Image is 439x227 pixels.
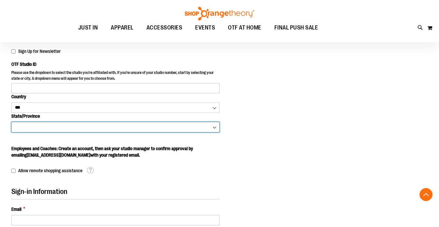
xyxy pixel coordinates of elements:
p: Please use the dropdown to select the studio you're affiliated with. If you're unsure of your stu... [11,70,219,83]
span: Employees and Coaches: Create an account, then ask your studio manager to confirm approval by ema... [11,146,193,158]
span: APPAREL [111,20,133,35]
button: Back To Top [420,188,433,201]
a: APPAREL [104,20,140,35]
span: OTF Studio ID [11,62,36,67]
a: EVENTS [189,20,221,35]
span: OTF AT HOME [228,20,261,35]
span: FINAL PUSH SALE [274,20,318,35]
span: Country [11,94,26,99]
span: ACCESSORIES [146,20,182,35]
a: ACCESSORIES [140,20,189,35]
span: JUST IN [78,20,98,35]
a: OTF AT HOME [221,20,268,35]
img: Shop Orangetheory [184,7,255,20]
span: Sign-in Information [11,187,67,196]
a: JUST IN [72,20,105,35]
span: State/Province [11,113,40,119]
span: Email [11,206,21,212]
a: FINAL PUSH SALE [268,20,325,35]
span: Sign Up for Newsletter [18,49,61,54]
span: EVENTS [195,20,215,35]
span: Allow remote shopping assistance [18,168,82,173]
